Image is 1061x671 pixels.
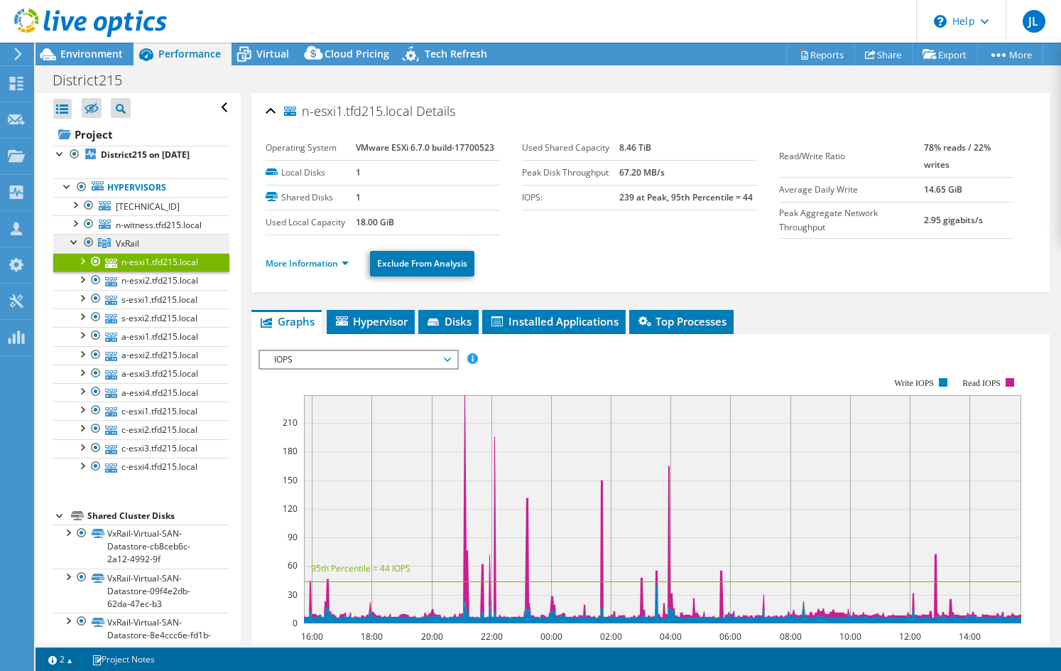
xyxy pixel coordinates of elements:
text: 18:00 [360,630,382,643]
text: 10:00 [839,630,861,643]
text: 120 [283,503,298,515]
text: 06:00 [719,630,741,643]
a: VxRail-Virtual-SAN-Datastore-8e4ccc6e-fd1b-4c67-9c [53,613,229,657]
a: a-esxi2.tfd215.local [53,346,229,365]
span: [TECHNICAL_ID] [116,200,180,213]
text: 95th Percentile = 44 IOPS [311,562,410,574]
a: a-esxi3.tfd215.local [53,365,229,383]
span: Cloud Pricing [325,47,389,60]
a: s-esxi2.tfd215.local [53,308,229,327]
a: 2 [38,650,82,668]
a: c-esxi1.tfd215.local [53,402,229,420]
a: n-esxi1.tfd215.local [53,253,229,272]
a: VxRail-Virtual-SAN-Datastore-09f4e2db-62da-47ec-b3 [53,569,229,613]
span: JL [1023,10,1045,33]
a: District215 on [DATE] [53,146,229,164]
span: n-esxi1.tfd215.local [284,104,413,119]
text: 22:00 [480,630,502,643]
b: 18.00 GiB [356,216,394,228]
text: Write IOPS [894,378,934,388]
label: Used Shared Capacity [522,141,619,155]
span: Installed Applications [489,314,619,328]
text: 02:00 [599,630,621,643]
text: 16:00 [300,630,322,643]
text: Read IOPS [962,378,1001,388]
text: 210 [283,417,298,429]
div: Shared Cluster Disks [87,508,229,525]
text: 60 [288,559,298,571]
a: c-esxi2.tfd215.local [53,420,229,439]
span: VxRail [116,237,139,249]
span: Virtual [256,47,289,60]
a: a-esxi4.tfd215.local [53,383,229,402]
a: Project Notes [82,650,165,668]
a: Hypervisors [53,178,229,197]
b: 14.65 GiB [924,183,962,195]
span: Graphs [259,314,315,328]
b: 1 [356,166,361,178]
label: Read/Write Ratio [779,149,925,163]
label: Average Daily Write [779,183,925,197]
a: Reports [787,43,855,65]
a: Export [912,43,978,65]
label: Used Local Capacity [266,215,357,230]
b: 8.46 TiB [619,141,651,154]
a: n-witness.tfd215.local [53,215,229,234]
b: 1 [356,191,361,203]
text: 00:00 [540,630,562,643]
span: Details [416,102,455,119]
b: 67.20 MB/s [619,166,665,178]
span: Disks [425,314,472,328]
label: Shared Disks [266,190,357,205]
span: Hypervisor [334,314,408,328]
a: Exclude From Analysis [370,251,474,277]
a: a-esxi1.tfd215.local [53,327,229,345]
a: c-esxi3.tfd215.local [53,439,229,458]
text: 150 [283,474,298,486]
b: 2.95 gigabits/s [924,214,983,226]
b: 239 at Peak, 95th Percentile = 44 [619,191,753,203]
span: Environment [60,47,123,60]
a: [TECHNICAL_ID] [53,197,229,215]
span: n-witness.tfd215.local [116,219,202,231]
text: 12:00 [898,630,920,643]
b: District215 on [DATE] [101,149,190,161]
label: Local Disks [266,166,357,180]
a: n-esxi2.tfd215.local [53,272,229,290]
text: 180 [283,445,298,457]
label: IOPS: [522,190,619,205]
a: VxRail-Virtual-SAN-Datastore-cb8ceb6c-2a12-4992-9f [53,525,229,569]
b: VMware ESXi 6.7.0 build-17700523 [356,141,494,154]
label: Peak Disk Throughput [522,166,619,180]
text: 14:00 [958,630,980,643]
a: c-esxi4.tfd215.local [53,458,229,476]
b: 78% reads / 22% writes [924,141,991,171]
span: Top Processes [636,314,727,328]
text: 04:00 [659,630,681,643]
span: IOPS [267,351,450,368]
a: Project [53,123,229,146]
svg: \n [934,15,947,28]
text: 30 [288,589,298,601]
a: More [977,43,1043,65]
label: Peak Aggregate Network Throughput [779,206,925,235]
text: 08:00 [779,630,801,643]
a: s-esxi1.tfd215.local [53,290,229,308]
span: Performance [158,47,221,60]
text: 20:00 [420,630,442,643]
label: Operating System [266,141,357,155]
span: Tech Refresh [425,47,487,60]
a: VxRail [53,234,229,252]
h1: District215 [46,73,144,88]
text: 0 [293,617,298,629]
a: Share [854,43,913,65]
a: More Information [266,257,349,269]
text: 90 [288,531,298,543]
